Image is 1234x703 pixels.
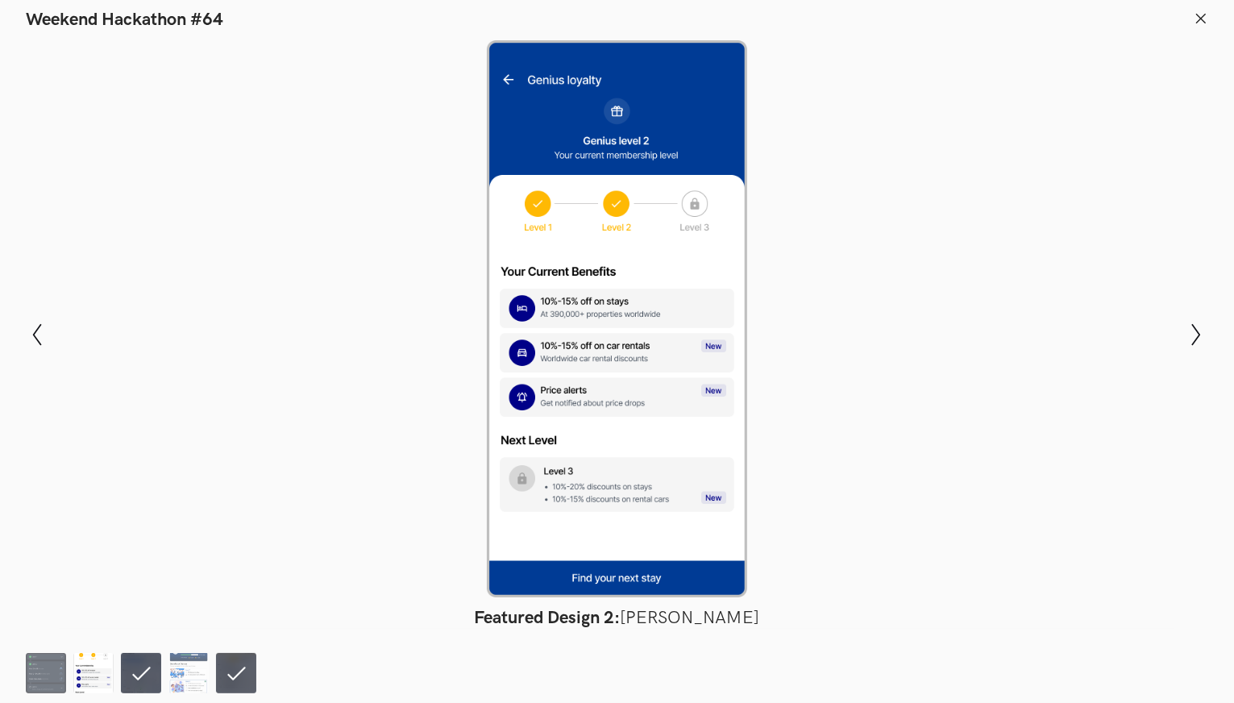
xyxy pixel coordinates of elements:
img: booking.com.jpg [26,653,66,693]
img: Booking.com.png [73,653,114,693]
figcaption: [PERSON_NAME] [134,607,1101,629]
h1: Weekend Hackathon #64 [26,10,223,31]
img: Booking.com_FinalUI.png [168,653,209,693]
strong: Featured Design 2: [475,607,621,629]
